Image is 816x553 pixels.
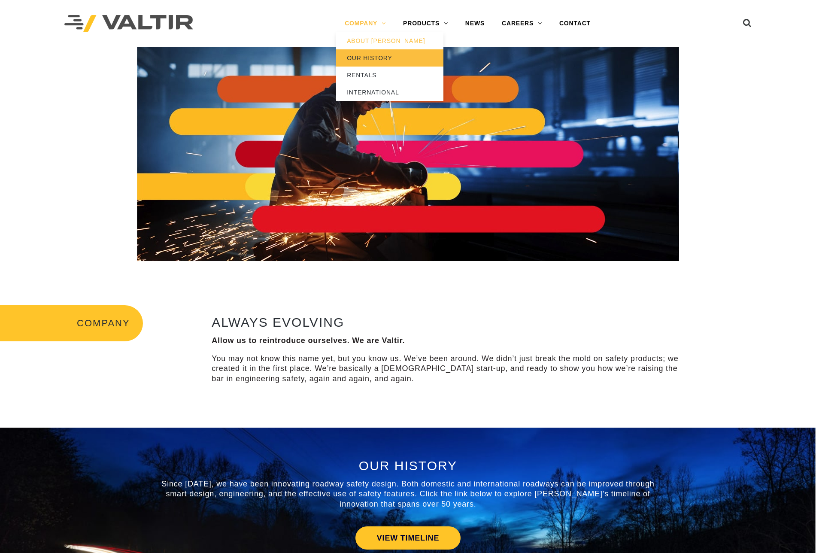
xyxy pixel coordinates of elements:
a: COMPANY [336,15,394,32]
a: INTERNATIONAL [336,84,443,101]
strong: Allow us to reintroduce ourselves. We are Valtir. [212,336,405,345]
span: OUR HISTORY [359,459,457,473]
a: VIEW TIMELINE [355,526,461,550]
img: Valtir [64,15,193,33]
a: ABOUT [PERSON_NAME] [336,32,443,49]
a: NEWS [457,15,493,32]
span: Since [DATE], we have been innovating roadway safety design. Both domestic and international road... [161,480,654,508]
a: PRODUCTS [394,15,457,32]
a: OUR HISTORY [336,49,443,67]
a: RENTALS [336,67,443,84]
h2: ALWAYS EVOLVING [212,315,686,329]
a: CONTACT [551,15,599,32]
a: CAREERS [493,15,551,32]
p: You may not know this name yet, but you know us. We’ve been around. We didn’t just break the mold... [212,354,686,384]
